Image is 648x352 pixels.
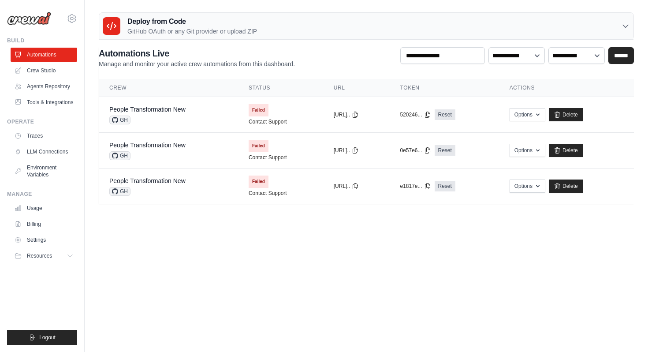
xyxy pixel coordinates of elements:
a: People Transformation New [109,142,186,149]
a: Contact Support [249,118,287,125]
div: Operate [7,118,77,125]
a: Delete [549,180,583,193]
span: Failed [249,140,268,152]
button: e1817e... [400,183,431,190]
span: Logout [39,334,56,341]
th: Status [238,79,323,97]
a: Delete [549,144,583,157]
a: Delete [549,108,583,121]
h3: Deploy from Code [127,16,257,27]
button: Resources [11,249,77,263]
a: Usage [11,201,77,215]
th: Actions [499,79,634,97]
span: GH [109,187,130,196]
button: Options [510,180,545,193]
span: Failed [249,104,268,116]
a: Crew Studio [11,64,77,78]
a: Reset [435,109,455,120]
th: Token [389,79,499,97]
p: GitHub OAuth or any Git provider or upload ZIP [127,27,257,36]
button: Options [510,144,545,157]
a: Automations [11,48,77,62]
div: Manage [7,191,77,198]
a: Reset [435,145,455,156]
span: GH [109,116,130,124]
a: Contact Support [249,154,287,161]
img: Logo [7,12,51,25]
a: Contact Support [249,190,287,197]
button: Options [510,108,545,121]
th: Crew [99,79,238,97]
span: Resources [27,252,52,259]
p: Manage and monitor your active crew automations from this dashboard. [99,60,295,68]
a: People Transformation New [109,177,186,184]
a: Settings [11,233,77,247]
span: GH [109,151,130,160]
button: 0e57e6... [400,147,431,154]
a: Agents Repository [11,79,77,94]
a: Billing [11,217,77,231]
a: Environment Variables [11,161,77,182]
a: Traces [11,129,77,143]
a: LLM Connections [11,145,77,159]
div: Build [7,37,77,44]
button: 520246... [400,111,431,118]
h2: Automations Live [99,47,295,60]
a: People Transformation New [109,106,186,113]
button: Logout [7,330,77,345]
a: Tools & Integrations [11,95,77,109]
th: URL [323,79,390,97]
span: Failed [249,176,268,188]
a: Reset [435,181,455,191]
